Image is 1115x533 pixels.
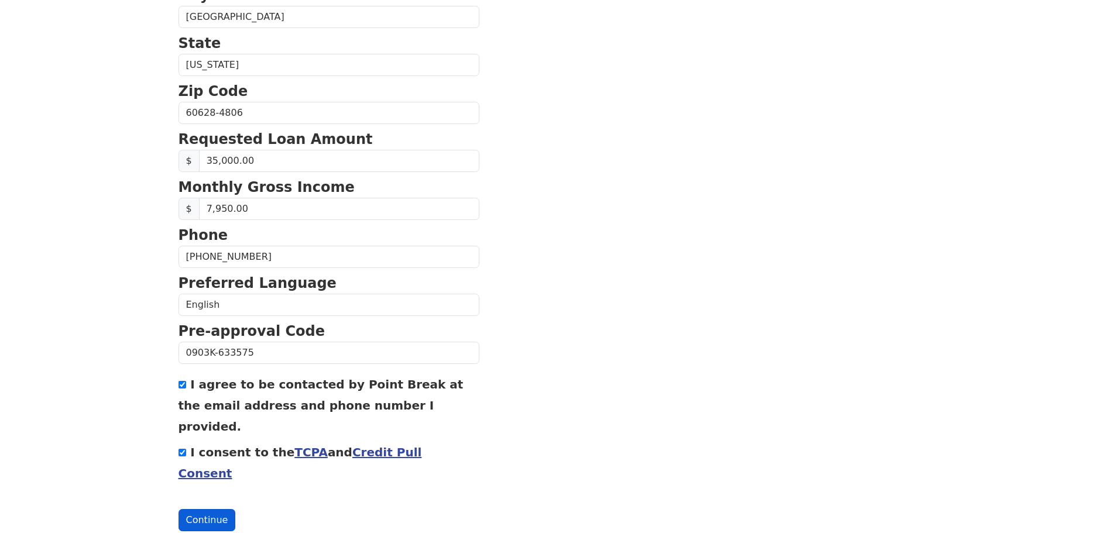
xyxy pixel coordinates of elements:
[179,445,422,480] label: I consent to the and
[179,6,479,28] input: City
[179,246,479,268] input: Phone
[179,177,479,198] p: Monthly Gross Income
[179,102,479,124] input: Zip Code
[199,150,479,172] input: Requested Loan Amount
[179,150,200,172] span: $
[179,323,325,339] strong: Pre-approval Code
[179,377,464,434] label: I agree to be contacted by Point Break at the email address and phone number I provided.
[199,198,479,220] input: Monthly Gross Income
[179,198,200,220] span: $
[179,275,337,291] strong: Preferred Language
[179,35,221,51] strong: State
[179,131,373,147] strong: Requested Loan Amount
[179,227,228,243] strong: Phone
[179,83,248,99] strong: Zip Code
[179,342,479,364] input: Pre-approval Code
[294,445,328,459] a: TCPA
[179,509,236,531] button: Continue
